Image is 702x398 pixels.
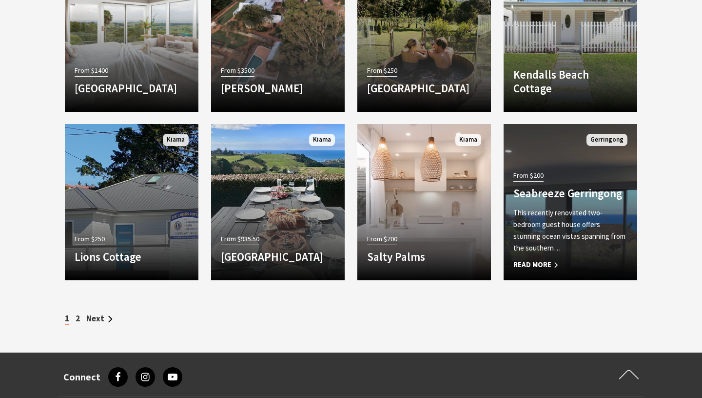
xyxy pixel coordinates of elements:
[75,233,105,245] span: From $250
[309,134,335,146] span: Kiama
[75,82,189,95] h4: [GEOGRAPHIC_DATA]
[65,313,69,325] span: 1
[76,313,80,324] a: 2
[513,259,627,271] span: Read More
[163,134,189,146] span: Kiama
[86,313,113,324] a: Next
[367,65,397,76] span: From $250
[211,124,345,280] a: From $935.50 [GEOGRAPHIC_DATA] Kiama
[221,65,254,76] span: From $3500
[513,68,627,95] h4: Kendalls Beach Cottage
[367,250,481,264] h4: Salty Palms
[221,233,259,245] span: From $935.50
[63,371,100,383] h3: Connect
[455,134,481,146] span: Kiama
[513,187,627,200] h4: Seabreeze Gerringong
[75,250,189,264] h4: Lions Cottage
[221,82,335,95] h4: [PERSON_NAME]
[65,124,198,280] a: From $250 Lions Cottage Kiama
[221,250,335,264] h4: [GEOGRAPHIC_DATA]
[513,170,544,181] span: From $200
[513,207,627,254] p: This recently renovated two-bedroom guest house offers stunning ocean vistas spanning from the so...
[586,134,627,146] span: Gerringong
[504,124,637,280] a: From $200 Seabreeze Gerringong This recently renovated two-bedroom guest house offers stunning oc...
[75,65,108,76] span: From $1400
[367,82,481,95] h4: [GEOGRAPHIC_DATA]
[357,124,491,280] a: From $700 Salty Palms Kiama
[367,233,397,245] span: From $700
